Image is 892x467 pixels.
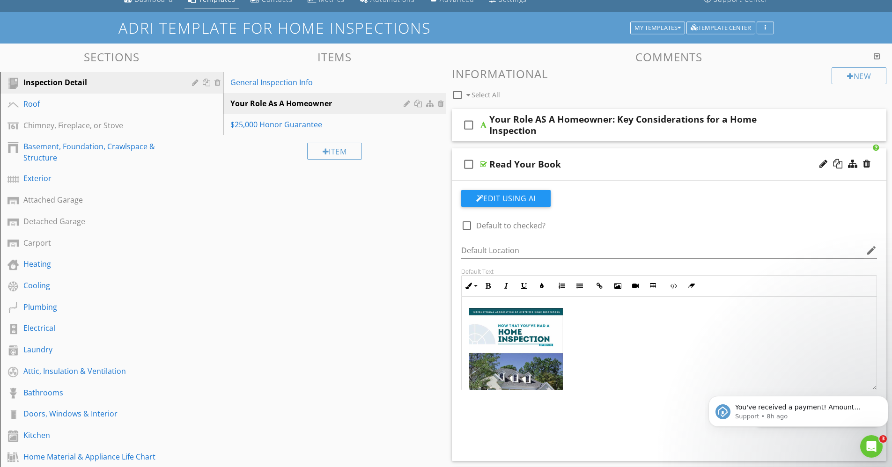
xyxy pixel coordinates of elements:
span: Select All [472,90,500,99]
button: Code View [664,277,682,295]
div: Template Center [691,25,751,31]
h3: Informational [452,67,887,80]
div: Roof [23,98,178,109]
button: Italic (Ctrl+I) [497,277,515,295]
div: Attached Garage [23,194,178,205]
div: Heating [23,258,178,270]
h3: Items [223,51,446,63]
a: Template Center [686,23,755,31]
div: Read Your Book [489,159,561,170]
span: 3 [879,435,887,443]
div: Exterior [23,173,178,184]
button: Template Center [686,22,755,35]
div: Inspection Detail [23,77,178,88]
div: Your Role As A Homeowner [230,98,406,109]
h3: Comments [452,51,887,63]
i: edit [866,245,877,256]
button: Underline (Ctrl+U) [515,277,533,295]
div: Bathrooms [23,387,178,398]
div: Home Material & Appliance Life Chart [23,451,178,462]
input: Default Location [461,243,864,258]
button: Insert Table [644,277,662,295]
iframe: Intercom live chat [860,435,883,458]
div: My Templates [634,25,681,31]
button: Inline Style [462,277,479,295]
div: New [832,67,886,84]
div: Detached Garage [23,216,178,227]
div: General Inspection Info [230,77,406,88]
div: Laundry [23,344,178,355]
div: $25,000 Honor Guarantee [230,119,406,130]
div: Attic, Insulation & Ventilation [23,365,178,377]
h1: ADRI Template for Home Inspections [118,20,774,36]
div: Basement, Foundation, Crawlspace & Structure [23,141,178,163]
label: Default to checked? [476,221,546,230]
button: Insert Link (Ctrl+K) [591,277,609,295]
div: Default Text [461,268,877,275]
div: Kitchen [23,430,178,441]
button: Insert Image (Ctrl+P) [609,277,627,295]
img: home_maintenance_book_gromicko.jpg [469,308,563,430]
button: Clear Formatting [682,277,700,295]
div: Carport [23,237,178,248]
i: check_box_outline_blank [461,114,476,136]
button: Insert Video [627,277,644,295]
div: Your Role AS A Homeowner: Key Considerations for a Home Inspection [489,114,801,136]
div: Plumbing [23,301,178,313]
button: Colors [533,277,551,295]
div: Item [307,143,362,160]
div: Cooling [23,280,178,291]
button: My Templates [630,22,685,35]
div: Electrical [23,322,178,334]
button: Edit Using AI [461,190,551,207]
iframe: Intercom notifications message [705,376,892,442]
button: Ordered List [553,277,571,295]
button: Unordered List [571,277,589,295]
div: Doors, Windows & Interior [23,408,178,419]
div: Chimney, Fireplace, or Stove [23,120,178,131]
i: check_box_outline_blank [461,153,476,175]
